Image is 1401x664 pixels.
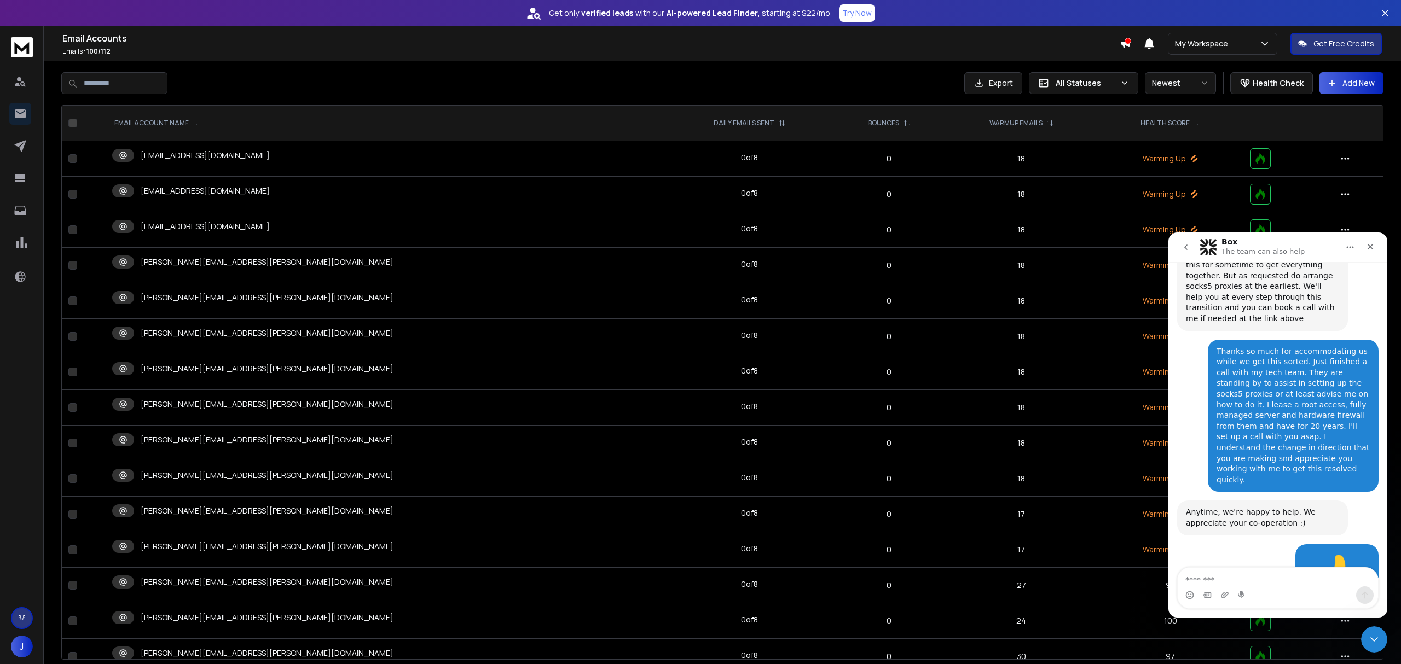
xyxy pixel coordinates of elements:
div: 0 of 8 [741,508,758,519]
p: My Workspace [1175,38,1232,49]
p: [PERSON_NAME][EMAIL_ADDRESS][PERSON_NAME][DOMAIN_NAME] [141,470,393,481]
p: BOUNCES [868,119,899,127]
p: 0 [840,189,938,200]
p: [PERSON_NAME][EMAIL_ADDRESS][PERSON_NAME][DOMAIN_NAME] [141,505,393,516]
td: 18 [945,390,1097,426]
button: Export [964,72,1022,94]
p: Warming Up [1104,260,1237,271]
p: 0 [840,224,938,235]
button: Newest [1145,72,1216,94]
td: 18 [945,212,1097,248]
p: 0 [840,651,938,662]
div: 0 of 8 [741,614,758,625]
div: 0 of 8 [741,436,758,447]
p: Try Now [842,8,872,19]
p: 0 [840,260,938,271]
div: 0 of 8 [741,472,758,483]
button: Add New [1319,72,1383,94]
iframe: Intercom live chat [1168,232,1387,618]
p: 0 [840,295,938,306]
div: 0 of 8 [741,330,758,341]
p: [EMAIL_ADDRESS][DOMAIN_NAME] [141,221,270,232]
img: logo [11,37,33,57]
button: Send a message… [188,354,205,371]
div: 0 of 8 [741,579,758,590]
td: 24 [945,603,1097,639]
p: Health Check [1253,78,1304,89]
td: 18 [945,248,1097,283]
div: Rohan says… [9,268,210,311]
p: 0 [840,509,938,520]
p: 0 [840,402,938,413]
p: Warming Up [1104,189,1237,200]
div: Thanks so much for accommodating us while we get this sorted. Just finished a call with my tech t... [48,114,201,253]
div: Anytime, we're happy to help. We appreciate your co-operation :) [9,268,180,302]
td: 18 [945,354,1097,390]
div: 0 of 8 [741,188,758,199]
p: [PERSON_NAME][EMAIL_ADDRESS][PERSON_NAME][DOMAIN_NAME] [141,576,393,587]
td: 17 [945,497,1097,532]
button: Upload attachment [52,358,61,367]
p: Warming Up [1104,224,1237,235]
p: [PERSON_NAME][EMAIL_ADDRESS][PERSON_NAME][DOMAIN_NAME] [141,328,393,339]
td: 18 [945,141,1097,177]
p: Warming Up [1104,295,1237,306]
strong: verified leads [581,8,633,19]
div: 0 of 8 [741,152,758,163]
p: 0 [840,438,938,449]
button: Emoji picker [17,358,26,367]
p: Warming Up [1104,331,1237,342]
td: 18 [945,177,1097,212]
div: Thanks so much for accommodating us while we get this sorted. Just finished a call with my tech t... [39,107,210,260]
p: 0 [840,473,938,484]
p: Warming Up [1104,544,1237,555]
p: 0 [840,580,938,591]
p: 0 [840,366,938,377]
div: EMAIL ACCOUNT NAME [114,119,200,127]
iframe: Intercom live chat [1361,626,1387,653]
p: All Statuses [1056,78,1116,89]
strong: AI-powered Lead Finder, [667,8,760,19]
p: [PERSON_NAME][EMAIL_ADDRESS][PERSON_NAME][DOMAIN_NAME] [141,648,393,659]
p: 0 [840,153,938,164]
div: thumbs up [136,325,201,377]
p: 0 [840,331,938,342]
h1: Email Accounts [62,32,1120,45]
p: [PERSON_NAME][EMAIL_ADDRESS][PERSON_NAME][DOMAIN_NAME] [141,363,393,374]
p: 0 [840,615,938,626]
td: 98 [1098,568,1243,603]
p: Get only with our starting at $22/mo [549,8,830,19]
div: 0 of 8 [741,365,758,376]
td: 18 [945,283,1097,319]
p: WARMUP EMAILS [989,119,1043,127]
p: Warming Up [1104,366,1237,377]
p: [PERSON_NAME][EMAIL_ADDRESS][PERSON_NAME][DOMAIN_NAME] [141,399,393,410]
button: Health Check [1230,72,1313,94]
button: Start recording [70,358,78,367]
p: [EMAIL_ADDRESS][DOMAIN_NAME] [141,150,270,161]
p: Emails : [62,47,1120,56]
textarea: Message… [9,335,210,354]
p: Get Free Credits [1313,38,1374,49]
p: [PERSON_NAME][EMAIL_ADDRESS][PERSON_NAME][DOMAIN_NAME] [141,257,393,267]
div: 0 of 8 [741,650,758,661]
div: Jonathon says… [9,107,210,269]
td: 17 [945,532,1097,568]
p: [PERSON_NAME][EMAIL_ADDRESS][PERSON_NAME][DOMAIN_NAME] [141,541,393,552]
p: 0 [840,544,938,555]
p: HEALTH SCORE [1141,119,1190,127]
div: thumbs up [127,312,210,384]
p: [PERSON_NAME][EMAIL_ADDRESS][PERSON_NAME][DOMAIN_NAME] [141,434,393,445]
p: Warming Up [1104,153,1237,164]
div: 0 of 8 [741,259,758,270]
p: [PERSON_NAME][EMAIL_ADDRESS][PERSON_NAME][DOMAIN_NAME] [141,612,393,623]
p: DAILY EMAILS SENT [714,119,774,127]
button: J [11,636,33,657]
button: Get Free Credits [1290,33,1382,55]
